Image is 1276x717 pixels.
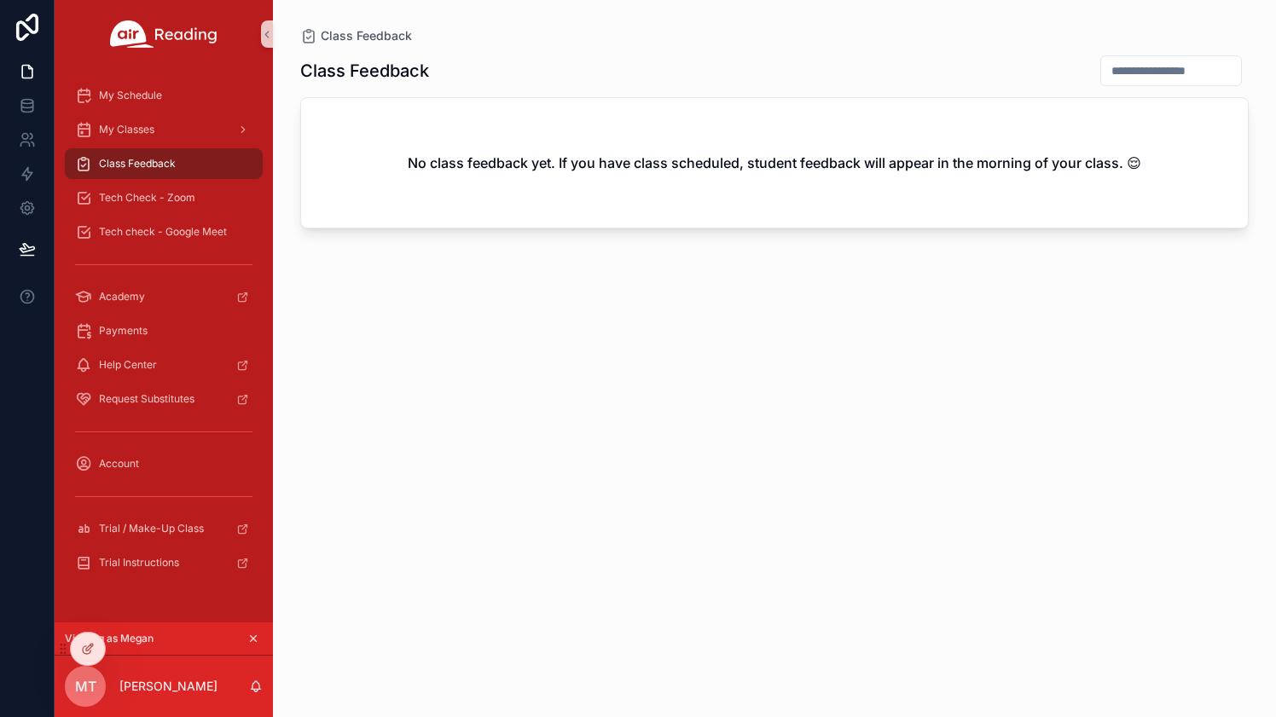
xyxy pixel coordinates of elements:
span: My Classes [99,123,154,136]
div: scrollable content [55,68,273,600]
span: Payments [99,324,148,338]
a: My Schedule [65,80,263,111]
a: Trial Instructions [65,547,263,578]
span: Viewing as Megan [65,632,154,645]
span: Account [99,457,139,471]
span: My Schedule [99,89,162,102]
p: [PERSON_NAME] [119,678,217,695]
a: Class Feedback [300,27,412,44]
span: Class Feedback [99,157,176,171]
a: Help Center [65,350,263,380]
a: Academy [65,281,263,312]
span: Tech Check - Zoom [99,191,195,205]
span: Help Center [99,358,157,372]
a: My Classes [65,114,263,145]
a: Trial / Make-Up Class [65,513,263,544]
span: Tech check - Google Meet [99,225,227,239]
a: Tech Check - Zoom [65,182,263,213]
a: Request Substitutes [65,384,263,414]
span: MT [75,676,96,697]
h1: Class Feedback [300,59,429,83]
img: App logo [110,20,217,48]
a: Tech check - Google Meet [65,217,263,247]
span: Academy [99,290,145,304]
a: Account [65,448,263,479]
span: Trial / Make-Up Class [99,522,204,535]
h2: No class feedback yet. If you have class scheduled, student feedback will appear in the morning o... [408,153,1141,173]
span: Trial Instructions [99,556,179,570]
span: Request Substitutes [99,392,194,406]
span: Class Feedback [321,27,412,44]
a: Payments [65,315,263,346]
a: Class Feedback [65,148,263,179]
